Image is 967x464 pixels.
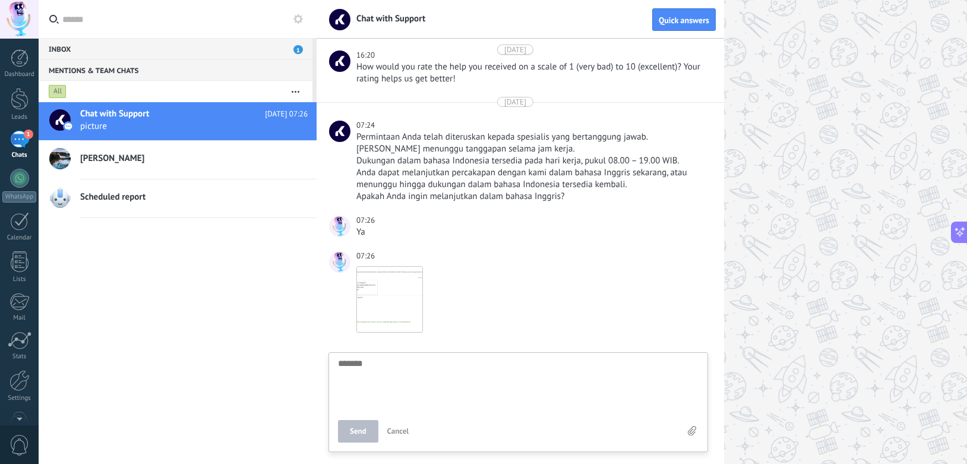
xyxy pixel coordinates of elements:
[49,84,67,99] div: All
[2,314,37,322] div: Mail
[356,226,706,238] div: Ya
[357,267,422,332] img: 42b56105-3c34-48df-95e2-b70c8d904865
[2,394,37,402] div: Settings
[356,250,377,262] div: 07:26
[24,130,33,139] span: 1
[356,49,377,61] div: 16:20
[356,214,377,226] div: 07:26
[356,167,706,191] div: Anda dapat melanjutkan percakapan dengan kami dalam bahasa Inggris sekarang, atau menunggu hingga...
[329,216,350,237] span: Mei Ling
[349,13,425,24] span: Chat with Support
[329,121,350,142] span: Chat with Support
[265,108,308,120] span: [DATE] 07:26
[39,102,317,140] a: Chat with Support [DATE] 07:26 picture
[387,426,409,436] span: Cancel
[356,191,706,203] div: Apakah Anda ingin melanjutkan dalam bahasa Inggris?
[80,153,144,165] span: [PERSON_NAME]
[80,108,149,120] span: Chat with Support
[39,59,312,81] div: Mentions & Team chats
[659,16,709,24] span: Quick answers
[356,61,706,85] div: How would you rate the help you received on a scale of 1 (very bad) to 10 (excellent)? Your ratin...
[2,151,37,159] div: Chats
[2,276,37,283] div: Lists
[383,420,414,443] button: Cancel
[329,251,350,273] span: Mei Ling
[356,119,377,131] div: 07:24
[39,38,312,59] div: Inbox
[338,420,378,443] button: Send
[652,8,716,31] button: Quick answers
[2,353,37,361] div: Stats
[283,81,308,102] button: More
[2,191,36,203] div: WhatsApp
[39,141,317,179] a: [PERSON_NAME]
[80,121,285,132] span: picture
[504,97,526,107] div: [DATE]
[350,427,366,435] span: Send
[356,155,706,167] div: Dukungan dalam bahasa Indonesia tersedia pada hari kerja, pukul 08.00 – 19.00 WIB.
[293,45,303,54] span: 1
[80,191,146,203] span: Scheduled report
[39,179,317,217] a: Scheduled report
[2,113,37,121] div: Leads
[2,71,37,78] div: Dashboard
[504,45,526,55] div: [DATE]
[329,50,350,72] span: Chat with Support
[2,234,37,242] div: Calendar
[356,131,706,155] div: Permintaan Anda telah diteruskan kepada spesialis yang bertanggung jawab. [PERSON_NAME] menunggu ...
